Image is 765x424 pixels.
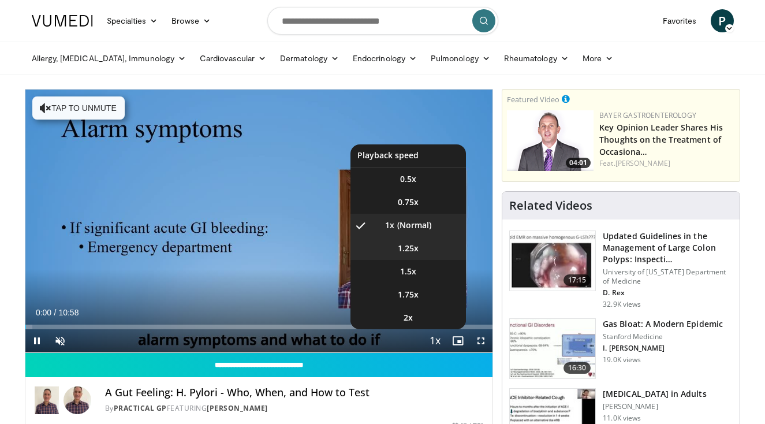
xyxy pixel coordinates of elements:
a: Browse [165,9,218,32]
span: 1.25x [398,243,419,254]
p: Stanford Medicine [603,332,723,341]
a: Cardiovascular [193,47,273,70]
img: 480ec31d-e3c1-475b-8289-0a0659db689a.150x105_q85_crop-smart_upscale.jpg [510,319,595,379]
button: Enable picture-in-picture mode [446,329,469,352]
img: VuMedi Logo [32,15,93,27]
span: 1x [385,220,394,231]
div: Progress Bar [25,325,493,329]
a: Allergy, [MEDICAL_DATA], Immunology [25,47,193,70]
img: dfcfcb0d-b871-4e1a-9f0c-9f64970f7dd8.150x105_q85_crop-smart_upscale.jpg [510,231,595,291]
button: Playback Rate [423,329,446,352]
span: 0:00 [36,308,51,317]
h4: A Gut Feeling: H. Pylori - Who, When, and How to Test [105,386,483,399]
small: Featured Video [507,94,559,105]
div: By FEATURING [105,403,483,414]
video-js: Video Player [25,90,493,353]
a: Rheumatology [497,47,576,70]
a: Practical GP [114,403,167,413]
a: Bayer Gastroenterology [599,110,696,120]
span: 04:01 [566,158,591,168]
a: [PERSON_NAME] [615,158,670,168]
span: 2x [404,312,413,323]
span: 1.75x [398,289,419,300]
p: 32.9K views [603,300,641,309]
h3: Updated Guidelines in the Management of Large Colon Polyps: Inspecti… [603,230,733,265]
a: 04:01 [507,110,594,171]
p: 19.0K views [603,355,641,365]
span: 16:30 [564,362,591,374]
button: Pause [25,329,48,352]
img: 9828b8df-38ad-4333-b93d-bb657251ca89.png.150x105_q85_crop-smart_upscale.png [507,110,594,171]
a: More [576,47,620,70]
div: Feat. [599,158,735,169]
a: P [711,9,734,32]
p: I. [PERSON_NAME] [603,344,723,353]
p: D. Rex [603,288,733,297]
input: Search topics, interventions [267,7,498,35]
span: 10:58 [58,308,79,317]
button: Tap to unmute [32,96,125,120]
h4: Related Videos [509,199,592,213]
button: Unmute [48,329,72,352]
h3: [MEDICAL_DATA] in Adults [603,388,706,400]
a: 16:30 Gas Bloat: A Modern Epidemic Stanford Medicine I. [PERSON_NAME] 19.0K views [509,318,733,380]
img: Avatar [64,386,91,414]
h3: Gas Bloat: A Modern Epidemic [603,318,723,330]
a: Specialties [100,9,165,32]
a: 17:15 Updated Guidelines in the Management of Large Colon Polyps: Inspecti… University of [US_STA... [509,230,733,309]
span: 0.5x [400,173,416,185]
a: [PERSON_NAME] [207,403,268,413]
img: Practical GP [35,386,59,414]
p: University of [US_STATE] Department of Medicine [603,267,733,286]
a: Pulmonology [424,47,497,70]
a: Endocrinology [346,47,424,70]
span: / [54,308,57,317]
p: [PERSON_NAME] [603,402,706,411]
span: 0.75x [398,196,419,208]
span: 17:15 [564,274,591,286]
a: Favorites [656,9,704,32]
a: Key Opinion Leader Shares His Thoughts on the Treatment of Occasiona… [599,122,723,157]
span: 1.5x [400,266,416,277]
a: Dermatology [273,47,346,70]
p: 11.0K views [603,414,641,423]
button: Fullscreen [469,329,492,352]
